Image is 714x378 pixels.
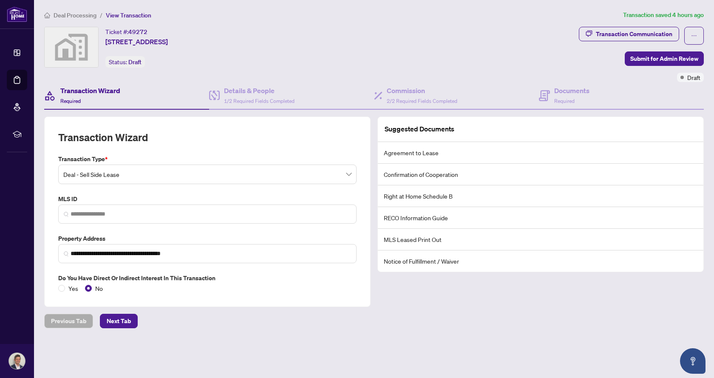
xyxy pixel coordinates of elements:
[60,85,120,96] h4: Transaction Wizard
[58,194,357,204] label: MLS ID
[378,229,703,250] li: MLS Leased Print Out
[378,164,703,185] li: Confirmation of Cooperation
[107,314,131,328] span: Next Tab
[9,353,25,369] img: Profile Icon
[630,52,698,65] span: Submit for Admin Review
[44,12,50,18] span: home
[378,185,703,207] li: Right at Home Schedule B
[387,98,457,104] span: 2/2 Required Fields Completed
[92,284,106,293] span: No
[45,27,98,67] img: svg%3e
[100,10,102,20] li: /
[128,28,147,36] span: 49272
[680,348,705,374] button: Open asap
[58,273,357,283] label: Do you have direct or indirect interest in this transaction
[579,27,679,41] button: Transaction Communication
[387,85,457,96] h4: Commission
[54,11,96,19] span: Deal Processing
[224,85,295,96] h4: Details & People
[105,56,145,68] div: Status:
[7,6,27,22] img: logo
[554,98,575,104] span: Required
[625,51,704,66] button: Submit for Admin Review
[596,27,672,41] div: Transaction Communication
[58,154,357,164] label: Transaction Type
[64,212,69,217] img: search_icon
[691,33,697,39] span: ellipsis
[58,234,357,243] label: Property Address
[554,85,589,96] h4: Documents
[378,207,703,229] li: RECO Information Guide
[105,37,168,47] span: [STREET_ADDRESS]
[128,58,142,66] span: Draft
[44,314,93,328] button: Previous Tab
[65,284,82,293] span: Yes
[687,73,700,82] span: Draft
[64,251,69,256] img: search_icon
[385,124,454,134] article: Suggested Documents
[623,10,704,20] article: Transaction saved 4 hours ago
[60,98,81,104] span: Required
[378,142,703,164] li: Agreement to Lease
[105,27,147,37] div: Ticket #:
[58,131,148,144] h2: Transaction Wizard
[63,166,351,182] span: Deal - Sell Side Lease
[100,314,138,328] button: Next Tab
[106,11,151,19] span: View Transaction
[224,98,295,104] span: 1/2 Required Fields Completed
[378,250,703,272] li: Notice of Fulfillment / Waiver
